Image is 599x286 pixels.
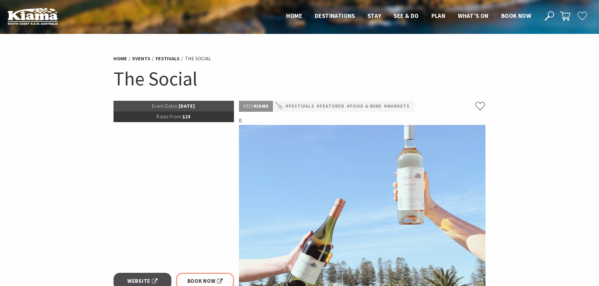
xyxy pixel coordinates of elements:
p: Kiama [239,101,273,112]
a: Home [114,55,127,62]
span: Home [286,12,302,19]
span: Rates From: [157,114,182,120]
span: Plan [431,12,446,19]
span: Book Now [187,277,223,285]
span: What’s On [458,12,489,19]
span: Area [243,103,254,109]
img: Kiama Logo [8,8,58,25]
a: #Food & Wine [347,102,382,110]
span: Destinations [315,12,355,19]
span: Stay [368,12,381,19]
p: [DATE] [114,101,234,111]
a: Festivals [156,55,180,62]
li: The Social [185,55,211,63]
nav: Main Menu [280,11,537,21]
a: #Featured [317,102,345,110]
a: #Festivals [286,102,314,110]
span: Event Dates: [152,103,179,109]
span: See & Do [394,12,419,19]
a: Events [132,55,150,62]
span: Book now [501,12,531,19]
a: #Markets [384,102,410,110]
p: $25 [114,111,234,122]
span: Website [127,277,158,285]
h1: The Social [114,66,486,91]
